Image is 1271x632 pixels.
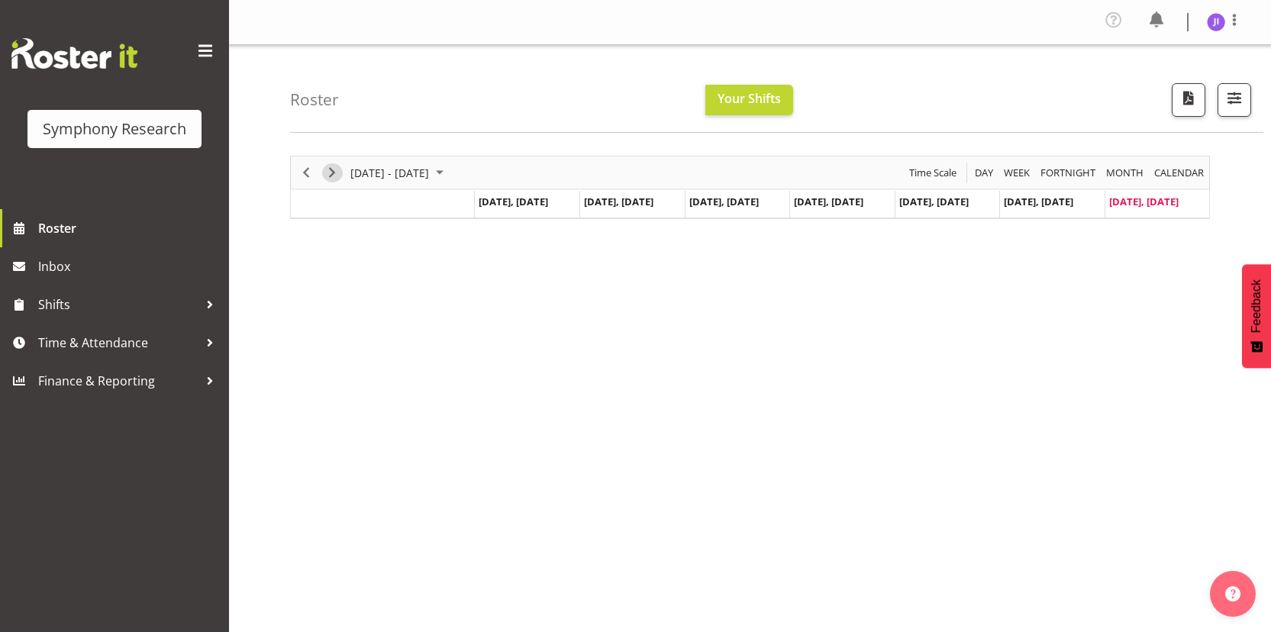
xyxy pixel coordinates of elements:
[319,156,345,189] div: Next
[973,163,996,182] button: Timeline Day
[973,163,995,182] span: Day
[38,293,198,316] span: Shifts
[479,195,548,208] span: [DATE], [DATE]
[718,90,781,107] span: Your Shifts
[290,91,339,108] h4: Roster
[1242,264,1271,368] button: Feedback - Show survey
[322,163,343,182] button: Next
[43,118,186,140] div: Symphony Research
[1038,163,1098,182] button: Fortnight
[38,217,221,240] span: Roster
[1002,163,1033,182] button: Timeline Week
[1218,83,1251,117] button: Filter Shifts
[38,369,198,392] span: Finance & Reporting
[899,195,969,208] span: [DATE], [DATE]
[1250,279,1263,333] span: Feedback
[1172,83,1205,117] button: Download a PDF of the roster according to the set date range.
[290,156,1210,219] div: Timeline Week of September 7, 2025
[907,163,960,182] button: Time Scale
[11,38,137,69] img: Rosterit website logo
[1109,195,1179,208] span: [DATE], [DATE]
[1153,163,1205,182] span: calendar
[1039,163,1097,182] span: Fortnight
[794,195,863,208] span: [DATE], [DATE]
[1152,163,1207,182] button: Month
[349,163,431,182] span: [DATE] - [DATE]
[689,195,759,208] span: [DATE], [DATE]
[705,85,793,115] button: Your Shifts
[1104,163,1147,182] button: Timeline Month
[1004,195,1073,208] span: [DATE], [DATE]
[1225,586,1240,601] img: help-xxl-2.png
[1207,13,1225,31] img: jonathan-isidoro5583.jpg
[908,163,958,182] span: Time Scale
[38,331,198,354] span: Time & Attendance
[1002,163,1031,182] span: Week
[38,255,221,278] span: Inbox
[1105,163,1145,182] span: Month
[293,156,319,189] div: Previous
[584,195,653,208] span: [DATE], [DATE]
[348,163,450,182] button: September 01 - 07, 2025
[296,163,317,182] button: Previous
